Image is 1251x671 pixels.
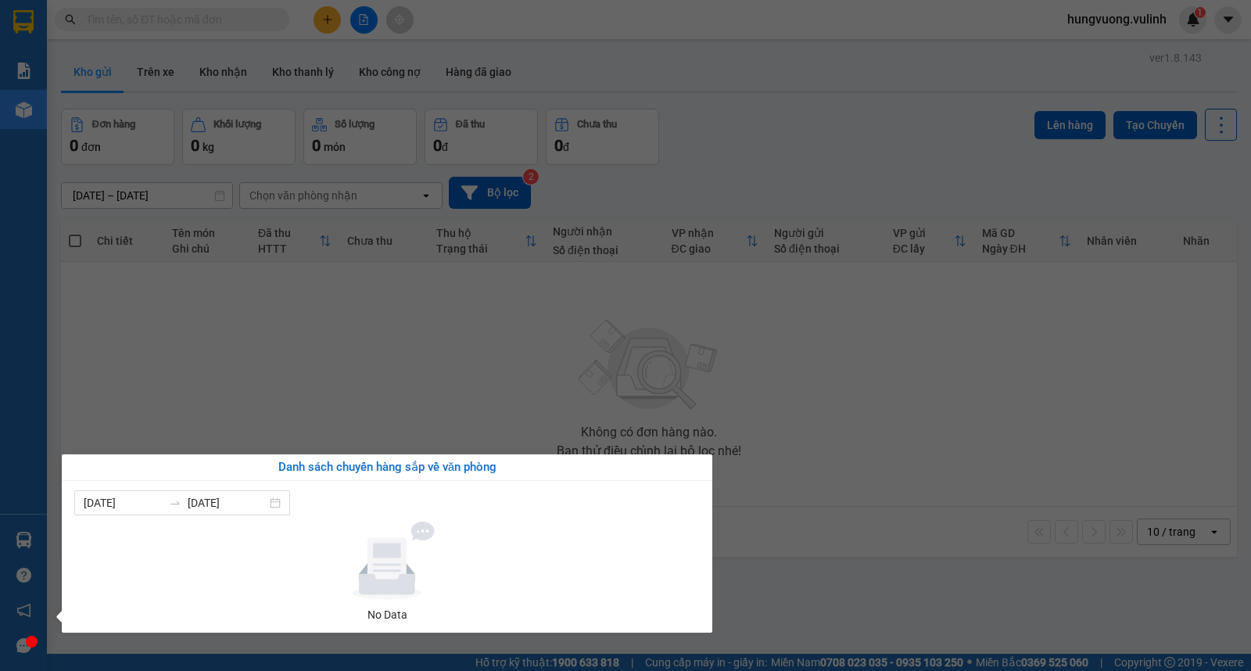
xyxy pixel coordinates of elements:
input: Từ ngày [84,494,163,511]
span: swap-right [169,497,181,509]
div: No Data [81,606,694,623]
span: to [169,497,181,509]
div: Danh sách chuyến hàng sắp về văn phòng [74,458,700,477]
input: Đến ngày [188,494,267,511]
